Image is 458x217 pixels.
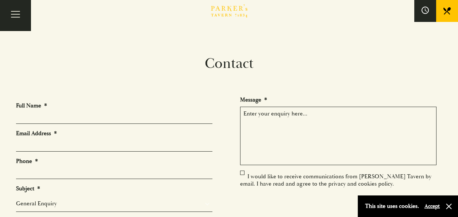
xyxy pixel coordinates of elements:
label: Phone [16,157,38,165]
button: Accept [424,203,440,210]
button: Close and accept [445,203,453,210]
label: Subject [16,185,40,193]
label: Message [240,96,267,104]
p: This site uses cookies. [365,201,419,212]
label: Email Address [16,130,57,137]
label: I would like to receive communications from [PERSON_NAME] Tavern by email. I have read and agree ... [240,173,431,187]
h1: Contact [11,55,448,72]
label: Full Name [16,102,47,110]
